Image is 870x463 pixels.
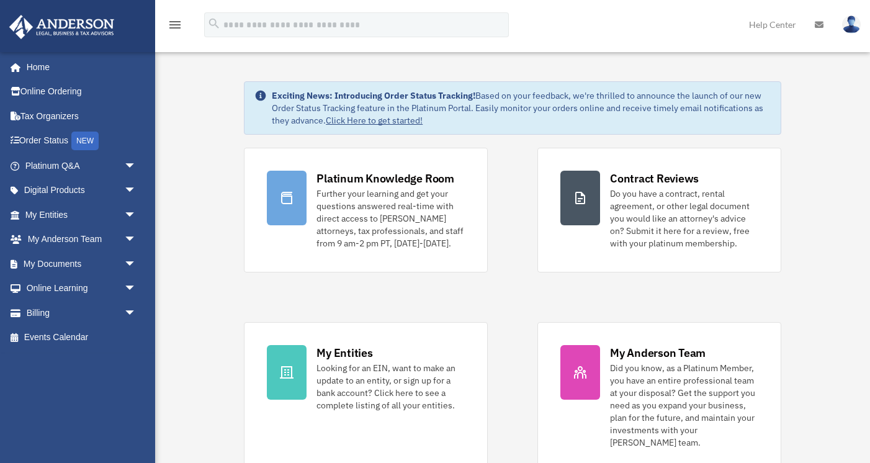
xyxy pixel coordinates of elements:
a: Home [9,55,149,79]
div: Further your learning and get your questions answered real-time with direct access to [PERSON_NAM... [316,187,465,249]
a: Online Ordering [9,79,155,104]
span: arrow_drop_down [124,300,149,326]
a: My Documentsarrow_drop_down [9,251,155,276]
a: Billingarrow_drop_down [9,300,155,325]
a: Online Learningarrow_drop_down [9,276,155,301]
div: NEW [71,132,99,150]
i: search [207,17,221,30]
a: menu [168,22,182,32]
span: arrow_drop_down [124,153,149,179]
div: Did you know, as a Platinum Member, you have an entire professional team at your disposal? Get th... [610,362,758,449]
span: arrow_drop_down [124,276,149,302]
span: arrow_drop_down [124,227,149,253]
i: menu [168,17,182,32]
div: Based on your feedback, we're thrilled to announce the launch of our new Order Status Tracking fe... [272,89,771,127]
div: Do you have a contract, rental agreement, or other legal document you would like an attorney's ad... [610,187,758,249]
a: Platinum Q&Aarrow_drop_down [9,153,155,178]
a: Click Here to get started! [326,115,423,126]
a: Order StatusNEW [9,128,155,154]
div: My Anderson Team [610,345,706,361]
span: arrow_drop_down [124,202,149,228]
div: My Entities [316,345,372,361]
div: Platinum Knowledge Room [316,171,454,186]
span: arrow_drop_down [124,251,149,277]
a: Platinum Knowledge Room Further your learning and get your questions answered real-time with dire... [244,148,488,272]
a: Events Calendar [9,325,155,350]
a: Digital Productsarrow_drop_down [9,178,155,203]
div: Contract Reviews [610,171,699,186]
img: User Pic [842,16,861,34]
img: Anderson Advisors Platinum Portal [6,15,118,39]
a: Contract Reviews Do you have a contract, rental agreement, or other legal document you would like... [537,148,781,272]
strong: Exciting News: Introducing Order Status Tracking! [272,90,475,101]
a: Tax Organizers [9,104,155,128]
span: arrow_drop_down [124,178,149,204]
a: My Entitiesarrow_drop_down [9,202,155,227]
a: My Anderson Teamarrow_drop_down [9,227,155,252]
div: Looking for an EIN, want to make an update to an entity, or sign up for a bank account? Click her... [316,362,465,411]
